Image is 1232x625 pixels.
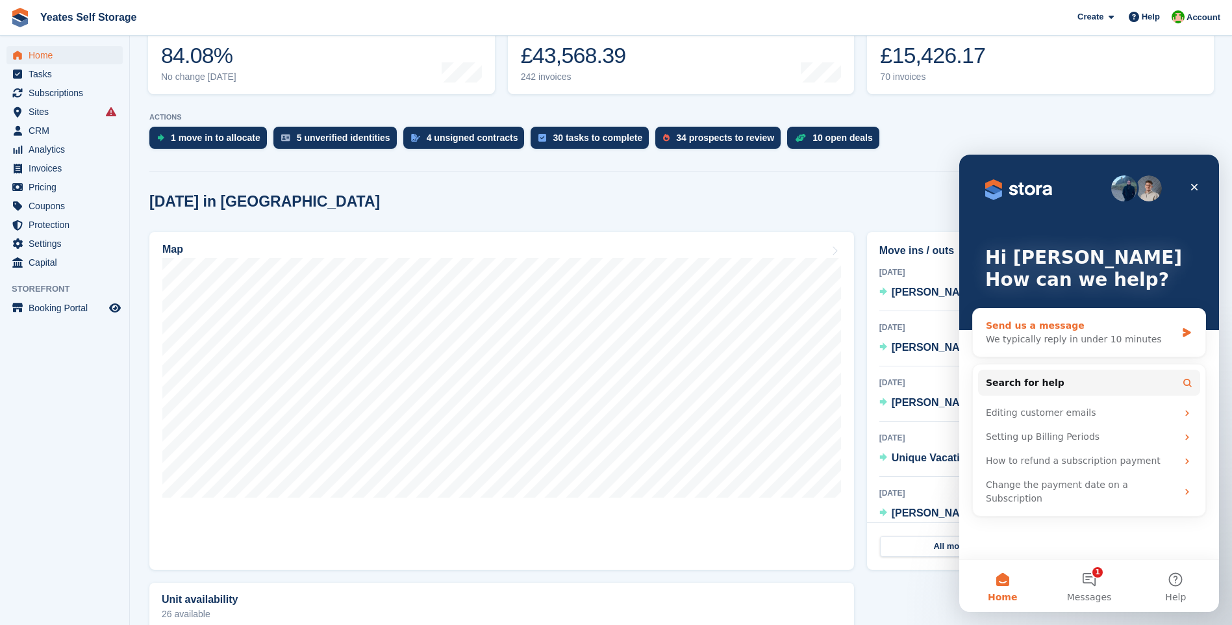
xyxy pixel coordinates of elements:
[892,287,979,298] span: [PERSON_NAME]
[29,197,107,215] span: Coupons
[171,133,260,143] div: 1 move in to allocate
[29,84,107,102] span: Subscriptions
[162,244,183,255] h2: Map
[29,178,107,196] span: Pricing
[880,71,985,83] div: 70 invoices
[29,299,107,317] span: Booking Portal
[161,71,236,83] div: No change [DATE]
[6,159,123,177] a: menu
[6,216,123,234] a: menu
[879,243,1200,259] h2: Move ins / outs
[6,299,123,317] a: menu
[655,127,787,155] a: 34 prospects to review
[29,216,107,234] span: Protection
[6,65,123,83] a: menu
[12,283,129,296] span: Storefront
[6,46,123,64] a: menu
[879,505,1001,522] a: [PERSON_NAME] C87
[1077,10,1103,23] span: Create
[880,42,985,69] div: £15,426.17
[148,12,495,94] a: Occupancy 84.08% No change [DATE]
[538,134,546,142] img: task-75834270c22a3079a89374b754ae025e5fb1db73e45f91037f5363f120a921f8.svg
[879,450,1059,467] a: Unique Vacations UK limited C104
[6,103,123,121] a: menu
[29,159,107,177] span: Invoices
[162,609,842,619] p: 26 available
[161,42,236,69] div: 84.08%
[107,300,123,316] a: Preview store
[6,84,123,102] a: menu
[508,12,855,94] a: Month-to-date sales £43,568.39 242 invoices
[1187,11,1220,24] span: Account
[6,197,123,215] a: menu
[149,113,1213,121] p: ACTIONS
[6,178,123,196] a: menu
[879,377,1200,389] div: [DATE]
[6,235,123,253] a: menu
[1142,10,1160,23] span: Help
[879,432,1200,444] div: [DATE]
[879,285,1001,301] a: [PERSON_NAME] C90
[959,155,1219,612] iframe: Intercom live chat
[29,253,107,272] span: Capital
[892,452,1033,463] span: Unique Vacations UK limited
[521,42,626,69] div: £43,568.39
[149,232,854,570] a: Map
[29,121,107,140] span: CRM
[149,193,380,210] h2: [DATE] in [GEOGRAPHIC_DATA]
[157,134,164,142] img: move_ins_to_allocate_icon-fdf77a2bb77ea45bf5b3d319d69a93e2d87916cf1d5bf7949dd705db3b84f3ca.svg
[892,507,979,518] span: [PERSON_NAME]
[879,322,1200,333] div: [DATE]
[892,342,979,353] span: [PERSON_NAME]
[892,397,1090,408] span: [PERSON_NAME] and [PERSON_NAME]
[531,127,655,155] a: 30 tasks to complete
[29,103,107,121] span: Sites
[663,134,670,142] img: prospect-51fa495bee0391a8d652442698ab0144808aea92771e9ea1ae160a38d050c398.svg
[879,395,1112,412] a: [PERSON_NAME] and [PERSON_NAME] A46
[35,6,142,28] a: Yeates Self Storage
[6,121,123,140] a: menu
[521,71,626,83] div: 242 invoices
[29,46,107,64] span: Home
[795,133,806,142] img: deal-1b604bf984904fb50ccaf53a9ad4b4a5d6e5aea283cecdc64d6e3604feb123c2.svg
[10,8,30,27] img: stora-icon-8386f47178a22dfd0bd8f6a31ec36ba5ce8667c1dd55bd0f319d3a0aa187defe.svg
[149,127,273,155] a: 1 move in to allocate
[867,12,1214,94] a: Awaiting payment £15,426.17 70 invoices
[29,140,107,159] span: Analytics
[880,536,1037,557] a: All move ins
[879,266,1200,278] div: [DATE]
[29,65,107,83] span: Tasks
[29,235,107,253] span: Settings
[812,133,873,143] div: 10 open deals
[787,127,886,155] a: 10 open deals
[6,253,123,272] a: menu
[879,340,996,357] a: [PERSON_NAME] B6
[273,127,403,155] a: 5 unverified identities
[427,133,518,143] div: 4 unsigned contracts
[879,487,1200,499] div: [DATE]
[553,133,642,143] div: 30 tasks to complete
